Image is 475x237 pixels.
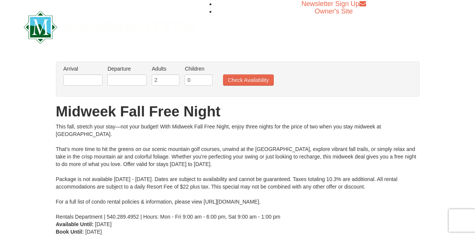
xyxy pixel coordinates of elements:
[95,221,112,227] span: [DATE]
[56,104,419,119] h1: Midweek Fall Free Night
[223,74,274,86] button: Check Availability
[24,17,196,35] a: Massanutten Resort
[56,229,84,235] strong: Book Until:
[56,221,94,227] strong: Available Until:
[152,65,179,72] label: Adults
[315,8,353,15] a: Owner's Site
[24,11,196,44] img: Massanutten Resort Logo
[185,65,213,72] label: Children
[63,65,103,72] label: Arrival
[85,229,102,235] span: [DATE]
[56,123,419,220] div: This fall, stretch your stay—not your budget! With Midweek Fall Free Night, enjoy three nights fo...
[107,65,146,72] label: Departure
